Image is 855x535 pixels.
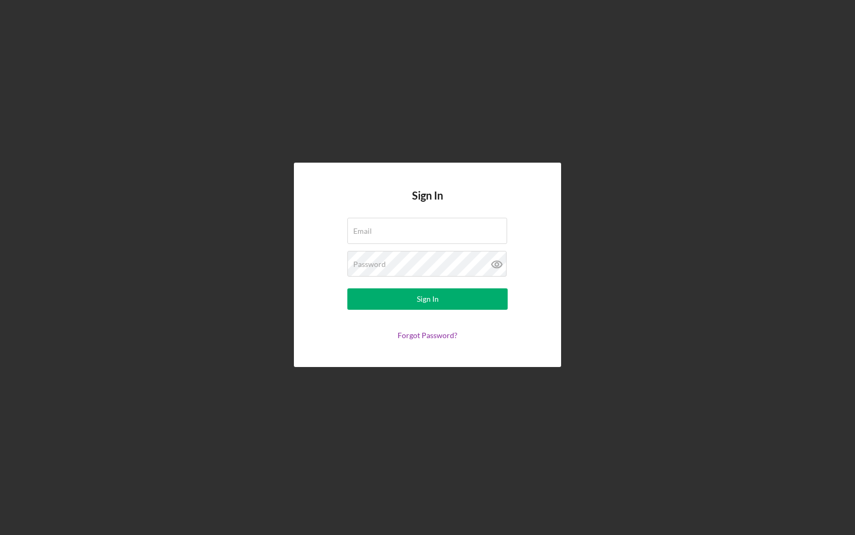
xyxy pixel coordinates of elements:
button: Sign In [347,288,508,310]
div: Sign In [417,288,439,310]
label: Email [353,227,372,235]
label: Password [353,260,386,269]
h4: Sign In [412,189,443,218]
a: Forgot Password? [398,331,457,340]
